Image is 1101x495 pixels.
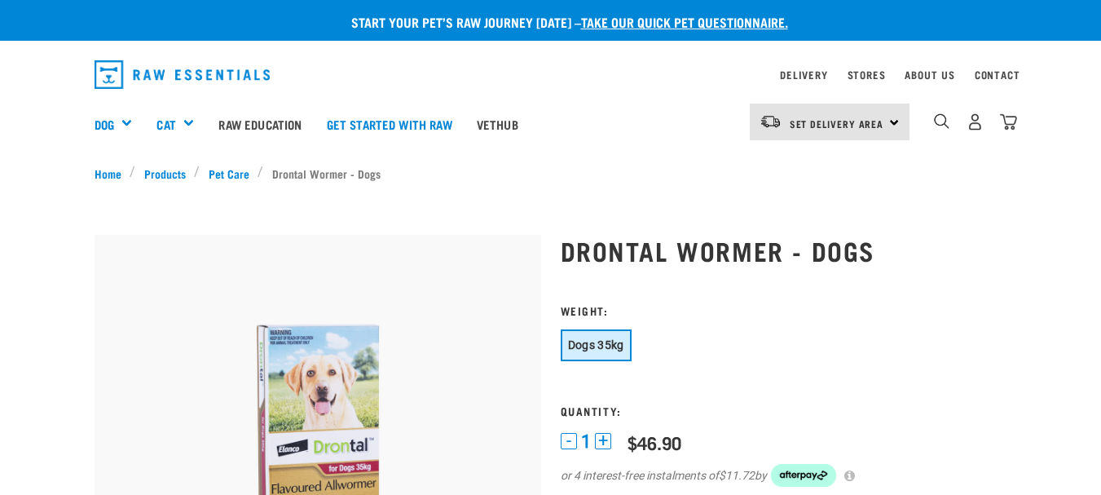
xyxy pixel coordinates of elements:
[905,72,954,77] a: About Us
[628,432,681,453] div: $46.90
[561,433,577,449] button: -
[760,114,782,129] img: van-moving.png
[81,54,1020,95] nav: dropdown navigation
[315,91,465,157] a: Get started with Raw
[95,115,114,134] a: Dog
[934,113,949,129] img: home-icon-1@2x.png
[206,91,314,157] a: Raw Education
[967,113,984,130] img: user.png
[561,404,1007,417] h3: Quantity:
[568,338,624,351] span: Dogs 35kg
[771,464,836,487] img: Afterpay
[780,72,827,77] a: Delivery
[719,467,755,484] span: $11.72
[975,72,1020,77] a: Contact
[1000,113,1017,130] img: home-icon@2x.png
[156,115,175,134] a: Cat
[465,91,531,157] a: Vethub
[595,433,611,449] button: +
[561,236,1007,265] h1: Drontal Wormer - Dogs
[561,304,1007,316] h3: Weight:
[95,165,1007,182] nav: breadcrumbs
[848,72,886,77] a: Stores
[95,165,130,182] a: Home
[200,165,258,182] a: Pet Care
[790,121,884,126] span: Set Delivery Area
[561,464,1007,487] div: or 4 interest-free instalments of by
[581,433,591,450] span: 1
[95,60,271,89] img: Raw Essentials Logo
[561,329,632,361] button: Dogs 35kg
[135,165,194,182] a: Products
[581,18,788,25] a: take our quick pet questionnaire.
